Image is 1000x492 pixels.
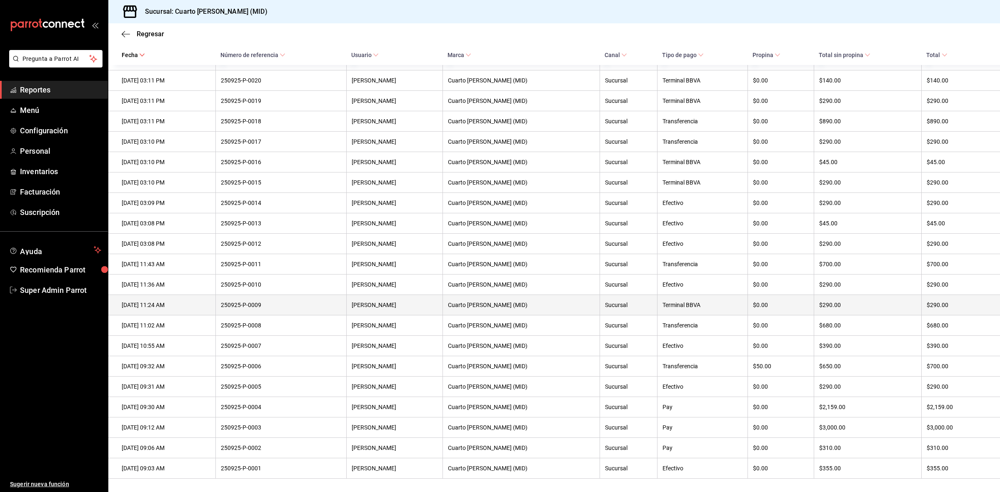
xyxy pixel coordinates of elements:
[605,383,652,390] div: Sucursal
[122,261,210,267] div: [DATE] 11:43 AM
[448,200,595,206] div: Cuarto [PERSON_NAME] (MID)
[20,264,101,275] span: Recomienda Parrot
[819,52,870,58] span: Total sin propina
[662,302,742,308] div: Terminal BBVA
[605,465,652,472] div: Sucursal
[605,118,652,125] div: Sucursal
[122,404,210,410] div: [DATE] 09:30 AM
[819,97,917,104] div: $290.00
[122,179,210,186] div: [DATE] 03:10 PM
[662,445,742,451] div: Pay
[352,302,437,308] div: [PERSON_NAME]
[352,159,437,165] div: [PERSON_NAME]
[448,240,595,247] div: Cuarto [PERSON_NAME] (MID)
[122,138,210,145] div: [DATE] 03:10 PM
[352,383,437,390] div: [PERSON_NAME]
[221,118,342,125] div: 250925-P-0018
[448,97,595,104] div: Cuarto [PERSON_NAME] (MID)
[448,445,595,451] div: Cuarto [PERSON_NAME] (MID)
[221,445,342,451] div: 250925-P-0002
[122,302,210,308] div: [DATE] 11:24 AM
[352,404,437,410] div: [PERSON_NAME]
[927,281,987,288] div: $290.00
[448,118,595,125] div: Cuarto [PERSON_NAME] (MID)
[448,302,595,308] div: Cuarto [PERSON_NAME] (MID)
[20,166,101,177] span: Inventarios
[20,207,101,218] span: Suscripción
[448,159,595,165] div: Cuarto [PERSON_NAME] (MID)
[137,30,164,38] span: Regresar
[662,322,742,329] div: Transferencia
[221,220,342,227] div: 250925-P-0013
[927,322,987,329] div: $680.00
[20,145,101,157] span: Personal
[753,261,809,267] div: $0.00
[753,342,809,349] div: $0.00
[122,52,145,58] span: Fecha
[448,363,595,370] div: Cuarto [PERSON_NAME] (MID)
[819,302,917,308] div: $290.00
[122,424,210,431] div: [DATE] 09:12 AM
[221,261,342,267] div: 250925-P-0011
[819,77,917,84] div: $140.00
[448,465,595,472] div: Cuarto [PERSON_NAME] (MID)
[448,424,595,431] div: Cuarto [PERSON_NAME] (MID)
[605,281,652,288] div: Sucursal
[819,342,917,349] div: $390.00
[819,383,917,390] div: $290.00
[605,97,652,104] div: Sucursal
[221,179,342,186] div: 250925-P-0015
[753,118,809,125] div: $0.00
[605,424,652,431] div: Sucursal
[448,261,595,267] div: Cuarto [PERSON_NAME] (MID)
[819,261,917,267] div: $700.00
[221,200,342,206] div: 250925-P-0014
[927,363,987,370] div: $700.00
[448,138,595,145] div: Cuarto [PERSON_NAME] (MID)
[122,159,210,165] div: [DATE] 03:10 PM
[352,97,437,104] div: [PERSON_NAME]
[605,342,652,349] div: Sucursal
[819,281,917,288] div: $290.00
[753,220,809,227] div: $0.00
[10,480,101,489] span: Sugerir nueva función
[221,465,342,472] div: 250925-P-0001
[819,424,917,431] div: $3,000.00
[662,363,742,370] div: Transferencia
[221,240,342,247] div: 250925-P-0012
[753,383,809,390] div: $0.00
[753,404,809,410] div: $0.00
[605,322,652,329] div: Sucursal
[352,424,437,431] div: [PERSON_NAME]
[662,383,742,390] div: Efectivo
[819,118,917,125] div: $890.00
[352,322,437,329] div: [PERSON_NAME]
[753,302,809,308] div: $0.00
[352,240,437,247] div: [PERSON_NAME]
[819,322,917,329] div: $680.00
[605,179,652,186] div: Sucursal
[662,159,742,165] div: Terminal BBVA
[122,200,210,206] div: [DATE] 03:09 PM
[927,240,987,247] div: $290.00
[92,22,98,28] button: open_drawer_menu
[753,138,809,145] div: $0.00
[819,159,917,165] div: $45.00
[753,322,809,329] div: $0.00
[819,138,917,145] div: $290.00
[20,105,101,116] span: Menú
[927,179,987,186] div: $290.00
[662,77,742,84] div: Terminal BBVA
[352,342,437,349] div: [PERSON_NAME]
[753,97,809,104] div: $0.00
[927,302,987,308] div: $290.00
[662,138,742,145] div: Transferencia
[605,363,652,370] div: Sucursal
[662,200,742,206] div: Efectivo
[352,465,437,472] div: [PERSON_NAME]
[927,77,987,84] div: $140.00
[605,77,652,84] div: Sucursal
[605,445,652,451] div: Sucursal
[753,179,809,186] div: $0.00
[9,50,102,67] button: Pregunta a Parrot AI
